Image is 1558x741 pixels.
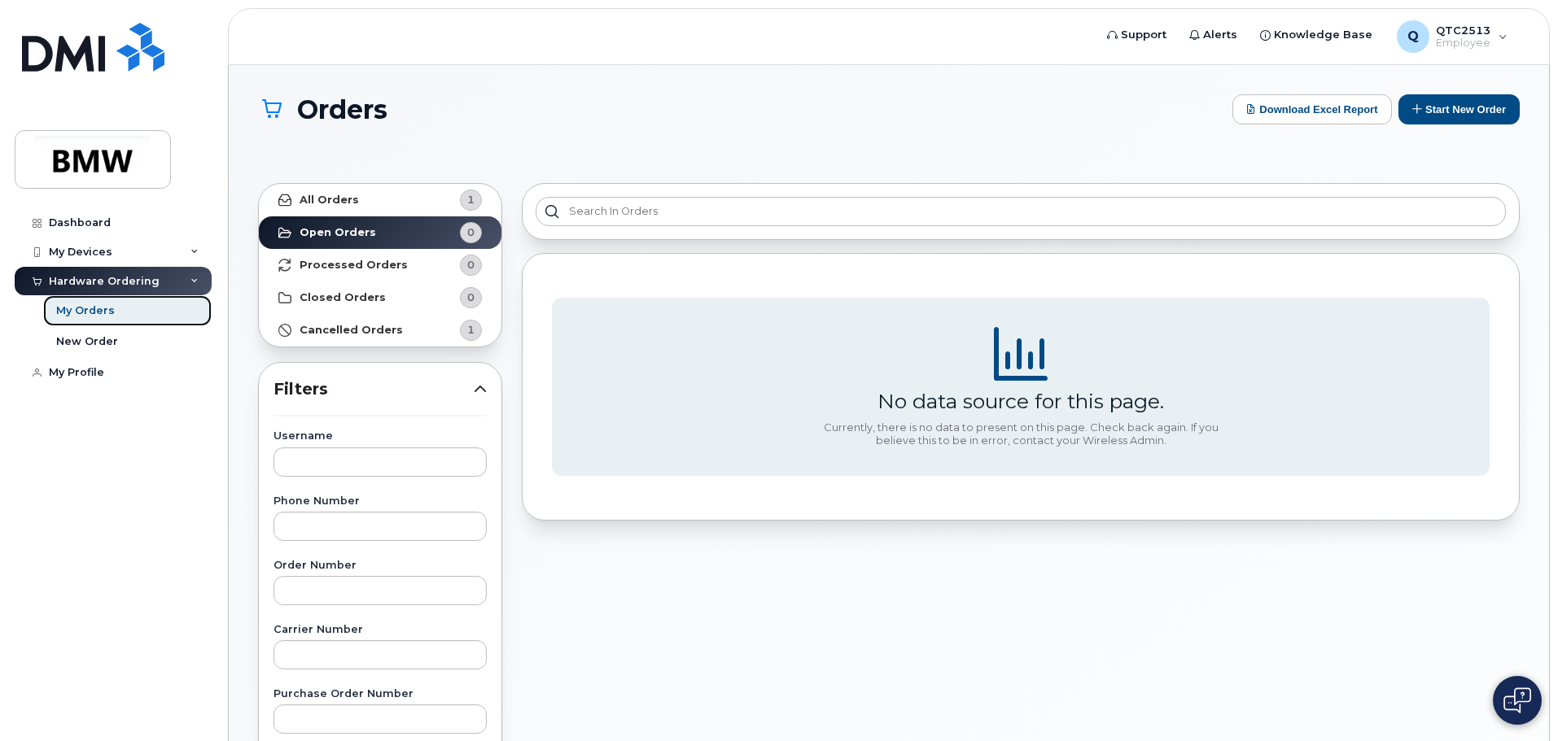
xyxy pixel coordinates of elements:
button: Start New Order [1398,94,1520,124]
a: All Orders1 [259,184,501,216]
div: No data source for this page. [877,389,1164,413]
span: 1 [467,192,475,207]
span: 0 [467,290,475,305]
a: Processed Orders0 [259,249,501,281]
label: Order Number [274,560,487,571]
label: Username [274,431,487,442]
div: Currently, there is no data to present on this page. Check back again. If you believe this to be ... [817,421,1224,447]
button: Download Excel Report [1232,94,1392,124]
input: Search in orders [536,197,1506,226]
span: Orders [297,95,387,124]
a: Cancelled Orders1 [259,314,501,347]
label: Phone Number [274,496,487,507]
strong: Processed Orders [300,259,408,272]
span: 0 [467,257,475,272]
img: Open chat [1503,687,1531,713]
strong: Cancelled Orders [300,324,403,337]
label: Carrier Number [274,625,487,635]
span: Filters [274,377,474,401]
a: Open Orders0 [259,216,501,249]
label: Purchase Order Number [274,689,487,700]
a: Closed Orders0 [259,281,501,314]
span: 1 [467,322,475,338]
strong: All Orders [300,194,359,207]
span: 0 [467,224,475,240]
strong: Closed Orders [300,291,386,304]
strong: Open Orders [300,226,376,239]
